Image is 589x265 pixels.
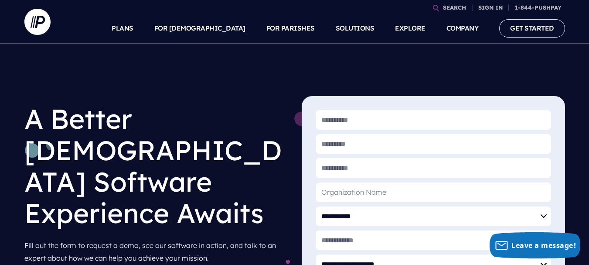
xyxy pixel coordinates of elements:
a: FOR [DEMOGRAPHIC_DATA] [154,13,245,44]
span: Leave a message! [511,241,576,250]
button: Leave a message! [490,232,580,258]
input: Organization Name [316,182,551,202]
a: PLANS [112,13,133,44]
h1: A Better [DEMOGRAPHIC_DATA] Software Experience Awaits [24,96,288,236]
a: FOR PARISHES [266,13,315,44]
a: SOLUTIONS [336,13,375,44]
a: EXPLORE [395,13,426,44]
a: COMPANY [446,13,479,44]
a: GET STARTED [499,19,565,37]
